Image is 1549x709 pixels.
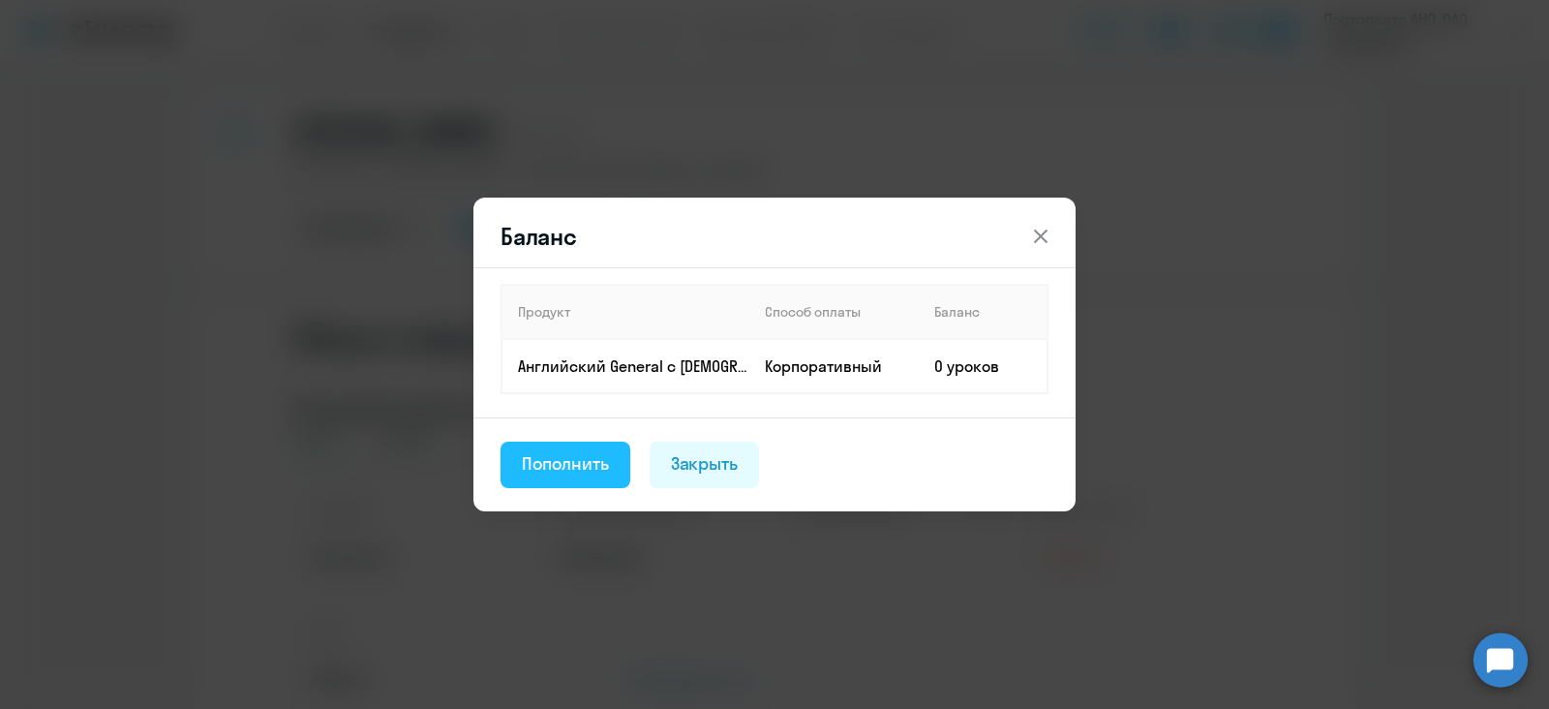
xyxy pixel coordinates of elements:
header: Баланс [473,221,1076,252]
th: Баланс [919,285,1048,339]
div: Закрыть [671,451,739,477]
th: Продукт [501,285,749,339]
td: Корпоративный [749,339,919,393]
td: 0 уроков [919,339,1048,393]
div: Пополнить [522,451,609,477]
p: Английский General с [DEMOGRAPHIC_DATA] преподавателем [518,355,748,377]
button: Закрыть [650,442,760,488]
th: Способ оплаты [749,285,919,339]
button: Пополнить [501,442,630,488]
